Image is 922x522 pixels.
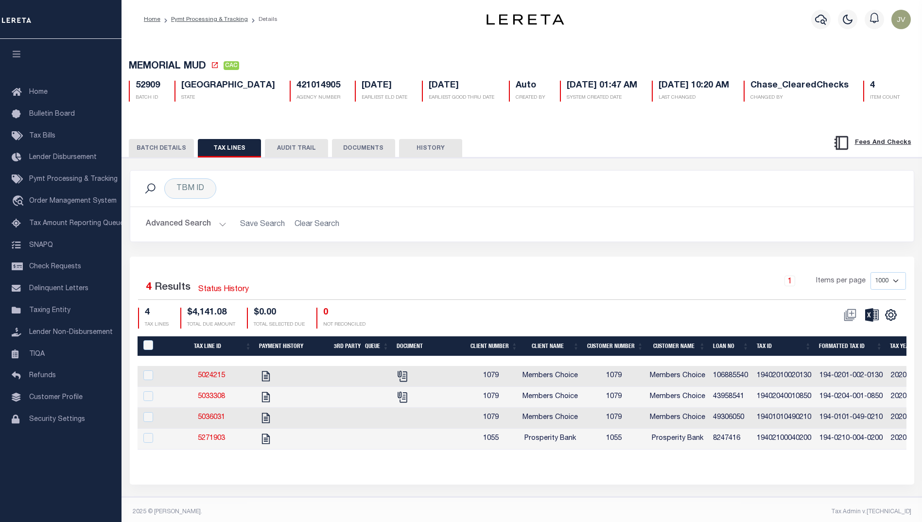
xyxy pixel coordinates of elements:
[816,387,887,408] td: 194-0204-001-0850
[254,308,305,318] h4: $0.00
[487,14,564,25] img: logo-dark.svg
[254,321,305,329] p: TOTAL SELECTED DUE
[606,393,622,400] span: 1079
[29,285,88,292] span: Delinquent Letters
[171,17,248,22] a: Pymt Processing & Tracking
[650,372,705,379] span: Members Choice
[198,435,225,442] a: 5271903
[753,429,816,450] td: 19402100040200
[567,94,637,102] p: SYSTEM CREATED DATE
[198,414,225,421] a: 5036031
[750,94,849,102] p: CHANGED BY
[522,372,578,379] span: Members Choice
[709,408,753,429] td: 49306050
[136,94,160,102] p: BATCH ID
[870,81,900,91] h5: 4
[29,350,45,357] span: TIQA
[248,15,278,24] li: Details
[516,81,545,91] h5: Auto
[784,276,795,286] a: 1
[483,435,499,442] span: 1055
[125,507,522,516] div: 2025 © [PERSON_NAME].
[362,94,407,102] p: EARLIEST ELD DATE
[136,81,160,91] h5: 52909
[829,133,915,153] button: Fees And Checks
[816,366,887,387] td: 194-0201-002-0130
[146,282,152,293] span: 4
[753,387,816,408] td: 19402040010850
[606,435,622,442] span: 1055
[29,89,48,96] span: Home
[29,394,83,401] span: Customer Profile
[567,81,637,91] h5: [DATE] 01:47 AM
[753,366,816,387] td: 19402010020130
[224,62,239,72] a: CAC
[155,280,191,296] label: Results
[296,81,340,91] h5: 421014905
[483,372,499,379] span: 1079
[753,408,816,429] td: 19401010490210
[815,336,886,356] th: Formatted Tax ID: activate to sort column ascending
[187,321,235,329] p: TOTAL DUE AMOUNT
[198,139,261,157] button: TAX LINES
[709,336,753,356] th: Loan No: activate to sort column ascending
[129,139,194,157] button: BATCH DETAILS
[29,329,113,336] span: Lender Non-Disbursement
[29,242,53,248] span: SNAPQ
[652,435,703,442] span: Prosperity Bank
[29,133,55,139] span: Tax Bills
[29,416,85,423] span: Security Settings
[606,372,622,379] span: 1079
[709,387,753,408] td: 43958541
[144,17,160,22] a: Home
[296,94,340,102] p: AGENCY NUMBER
[606,414,622,421] span: 1079
[709,366,753,387] td: 106885540
[522,393,578,400] span: Members Choice
[816,429,887,450] td: 194-0210-004-0200
[361,336,393,356] th: Queue: activate to sort column ascending
[522,336,583,356] th: Client Name: activate to sort column ascending
[29,220,124,227] span: Tax Amount Reporting Queue
[29,263,81,270] span: Check Requests
[181,94,275,102] p: STATE
[659,81,729,91] h5: [DATE] 10:20 AM
[429,94,494,102] p: EARLIEST GOOD THRU DATE
[181,81,275,91] h5: [GEOGRAPHIC_DATA]
[393,336,467,356] th: Document
[516,94,545,102] p: CREATED BY
[145,321,169,329] p: TAX LINES
[429,81,494,91] h5: [DATE]
[650,414,705,421] span: Members Choice
[332,139,395,157] button: DOCUMENTS
[529,507,911,516] div: Tax Admin v.[TECHNICAL_ID]
[146,215,226,234] button: Advanced Search
[709,429,753,450] td: 8247416
[483,414,499,421] span: 1079
[129,62,206,71] span: MEMORIAL MUD
[29,154,97,161] span: Lender Disbursement
[145,308,169,318] h4: 4
[29,372,56,379] span: Refunds
[816,408,887,429] td: 194-0101-049-0210
[198,284,249,296] a: Status History
[265,139,328,157] button: AUDIT TRAIL
[198,393,225,400] a: 5033308
[467,336,522,356] th: Client Number: activate to sort column ascending
[138,336,169,356] th: PayeePaymentBatchId
[659,94,729,102] p: LAST CHANGED
[224,61,239,70] span: CAC
[816,276,866,287] span: Items per page
[198,372,225,379] a: 5024215
[255,336,330,356] th: Payment History
[522,414,578,421] span: Members Choice
[164,178,216,199] div: TBM ID
[29,307,70,314] span: Taxing Entity
[362,81,407,91] h5: [DATE]
[870,94,900,102] p: ITEM COUNT
[647,336,709,356] th: Customer Name: activate to sort column ascending
[750,81,849,91] h5: Chase_ClearedChecks
[753,336,815,356] th: Tax ID: activate to sort column ascending
[323,308,365,318] h4: 0
[169,336,256,356] th: Tax Line ID: activate to sort column ascending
